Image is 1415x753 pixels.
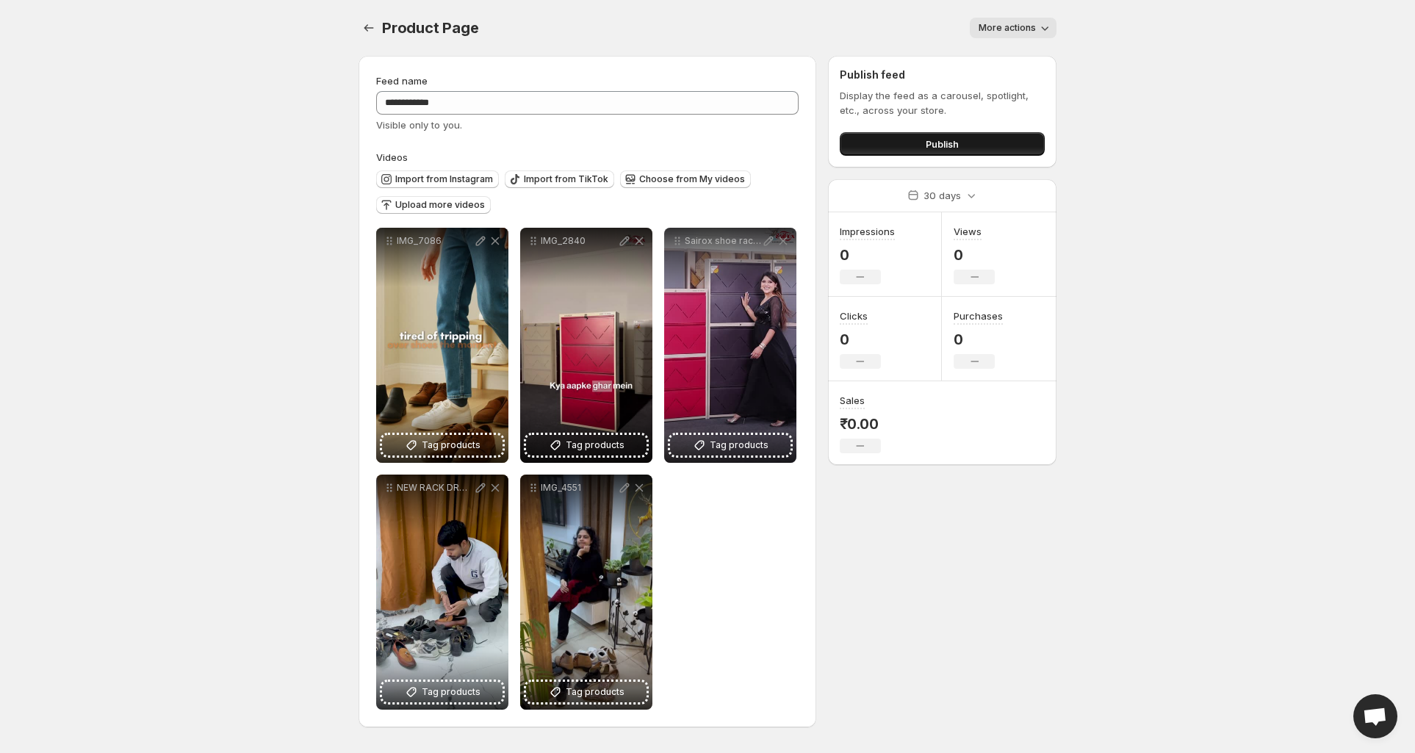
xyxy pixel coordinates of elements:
p: 0 [954,246,995,264]
button: Tag products [526,435,647,455]
button: More actions [970,18,1056,38]
span: More actions [979,22,1036,34]
button: Tag products [670,435,791,455]
h3: Impressions [840,224,895,239]
span: Tag products [566,438,624,453]
p: Display the feed as a carousel, spotlight, etc., across your store. [840,88,1045,118]
span: Tag products [422,438,480,453]
span: Tag products [710,438,768,453]
p: IMG_4551 [541,482,617,494]
p: Sairox shoe rack 1 [685,235,761,247]
p: 0 [954,331,1003,348]
button: Choose from My videos [620,170,751,188]
a: Open chat [1353,694,1397,738]
button: Settings [359,18,379,38]
div: IMG_4551Tag products [520,475,652,710]
p: IMG_7086 [397,235,473,247]
span: Tag products [566,685,624,699]
span: Upload more videos [395,199,485,211]
button: Tag products [526,682,647,702]
h2: Publish feed [840,68,1045,82]
h3: Purchases [954,309,1003,323]
span: Visible only to you. [376,119,462,131]
h3: Clicks [840,309,868,323]
div: Sairox shoe rack 1Tag products [664,228,796,463]
button: Import from Instagram [376,170,499,188]
div: IMG_7086Tag products [376,228,508,463]
span: Import from Instagram [395,173,493,185]
span: Tag products [422,685,480,699]
p: NEW RACK DRAFT [397,482,473,494]
span: Publish [926,137,959,151]
h3: Views [954,224,982,239]
p: 0 [840,246,895,264]
div: NEW RACK DRAFTTag products [376,475,508,710]
div: IMG_2840Tag products [520,228,652,463]
h3: Sales [840,393,865,408]
span: Import from TikTok [524,173,608,185]
p: 0 [840,331,881,348]
button: Tag products [382,435,503,455]
button: Publish [840,132,1045,156]
span: Feed name [376,75,428,87]
p: 30 days [923,188,961,203]
button: Import from TikTok [505,170,614,188]
p: ₹0.00 [840,415,881,433]
span: Product Page [382,19,479,37]
button: Tag products [382,682,503,702]
button: Upload more videos [376,196,491,214]
span: Videos [376,151,408,163]
span: Choose from My videos [639,173,745,185]
p: IMG_2840 [541,235,617,247]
